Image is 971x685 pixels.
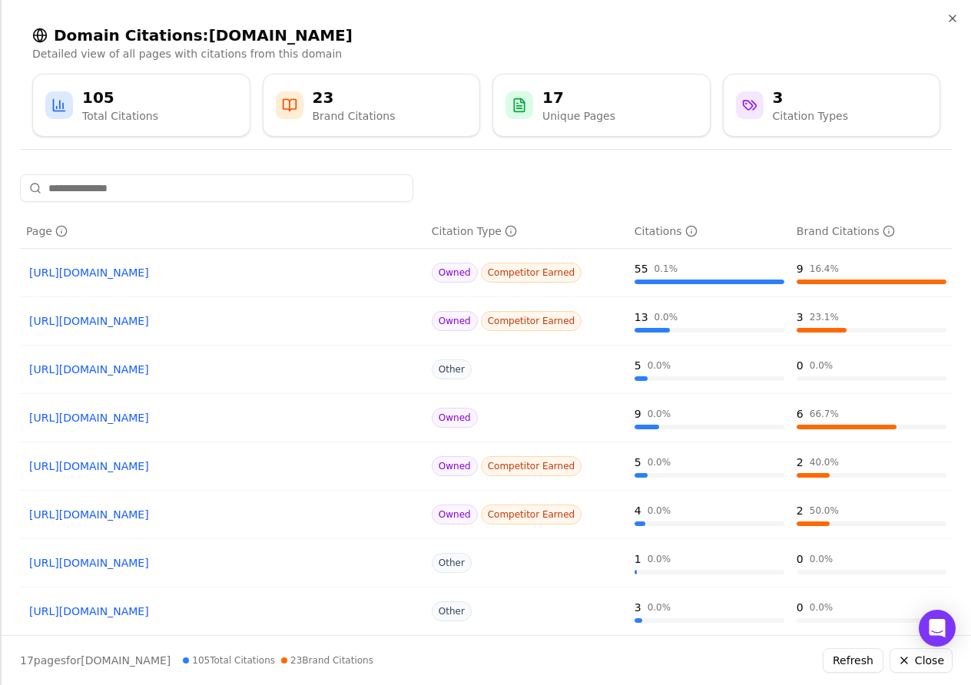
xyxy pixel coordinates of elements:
div: 2 [797,455,804,470]
span: Other [432,601,472,621]
div: 0.0 % [810,359,833,372]
div: 23.1 % [810,311,839,323]
div: 3 [773,87,848,108]
div: 16.4 % [810,263,839,275]
div: 0 [797,358,804,373]
div: 0.0 % [648,601,671,614]
th: citationTypes [426,214,628,249]
div: 2 [797,503,804,518]
div: Citation Type [432,223,517,239]
div: 5 [635,455,641,470]
div: Total Citations [82,108,158,124]
div: Brand Citations [797,223,895,239]
h2: Domain Citations: [DOMAIN_NAME] [32,25,940,46]
a: [URL][DOMAIN_NAME] [29,604,416,619]
div: 0.1 % [655,263,678,275]
div: 5 [635,358,641,373]
div: 66.7 % [810,408,839,420]
div: 1 [635,551,641,567]
span: Owned [432,311,478,331]
div: 0.0 % [648,408,671,420]
span: 23 Brand Citations [281,654,373,667]
a: [URL][DOMAIN_NAME] [29,265,416,280]
div: 0.0 % [648,359,671,372]
div: 4 [635,503,641,518]
div: 6 [797,406,804,422]
div: 3 [797,309,804,325]
div: 50.0 % [810,505,839,517]
span: Competitor Earned [481,456,582,476]
span: 105 Total Citations [183,654,275,667]
div: 0.0 % [810,601,833,614]
div: 0.0 % [648,456,671,468]
div: 9 [635,406,641,422]
div: Unique Pages [542,108,615,124]
div: 13 [635,309,648,325]
th: brandCitationCount [790,214,953,249]
a: [URL][DOMAIN_NAME] [29,555,416,571]
p: Detailed view of all pages with citations from this domain [32,46,940,61]
div: Brand Citations [313,108,396,124]
th: page [20,214,426,249]
div: 105 [82,87,158,108]
div: 0 [797,551,804,567]
div: 0.0 % [810,553,833,565]
div: 23 [313,87,396,108]
a: [URL][DOMAIN_NAME] [29,507,416,522]
div: 0.0 % [655,311,678,323]
button: Close [890,648,953,673]
span: Owned [432,263,478,283]
div: 17 [542,87,615,108]
span: [DOMAIN_NAME] [81,654,171,667]
span: Other [432,553,472,573]
a: [URL][DOMAIN_NAME] [29,410,416,425]
th: totalCitationCount [628,214,790,249]
span: Owned [432,505,478,525]
button: Refresh [823,648,883,673]
div: 9 [797,261,804,276]
div: 55 [635,261,648,276]
a: [URL][DOMAIN_NAME] [29,458,416,474]
div: 40.0 % [810,456,839,468]
span: Owned [432,408,478,428]
span: Competitor Earned [481,505,582,525]
a: [URL][DOMAIN_NAME] [29,313,416,329]
div: 0 [797,600,804,615]
div: Citation Types [773,108,848,124]
span: Competitor Earned [481,263,582,283]
span: 17 [20,654,34,667]
span: Other [432,359,472,379]
span: Owned [432,456,478,476]
div: Citations [635,223,698,239]
div: 0.0 % [648,505,671,517]
p: page s for [20,653,171,668]
a: [URL][DOMAIN_NAME] [29,362,416,377]
div: 3 [635,600,641,615]
span: Competitor Earned [481,311,582,331]
div: 0.0 % [648,553,671,565]
div: Page [26,223,68,239]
